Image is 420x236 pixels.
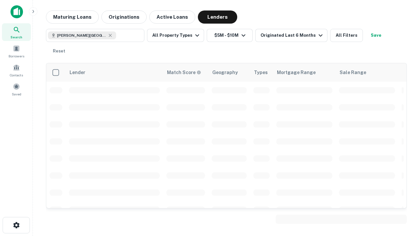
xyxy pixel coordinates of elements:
[207,29,253,42] button: $5M - $10M
[250,63,273,82] th: Types
[261,31,325,39] div: Originated Last 6 Months
[277,69,316,76] div: Mortgage Range
[10,34,22,40] span: Search
[254,69,268,76] div: Types
[101,10,147,24] button: Originations
[340,69,366,76] div: Sale Range
[66,63,163,82] th: Lender
[273,63,336,82] th: Mortgage Range
[2,80,31,98] a: Saved
[2,42,31,60] a: Borrowers
[387,163,420,194] iframe: Chat Widget
[212,69,238,76] div: Geography
[147,29,204,42] button: All Property Types
[198,10,237,24] button: Lenders
[49,45,70,58] button: Reset
[208,63,250,82] th: Geography
[2,61,31,79] a: Contacts
[255,29,327,42] button: Originated Last 6 Months
[12,91,21,97] span: Saved
[10,72,23,78] span: Contacts
[9,53,24,59] span: Borrowers
[149,10,195,24] button: Active Loans
[167,69,201,76] div: Capitalize uses an advanced AI algorithm to match your search with the best lender. The match sco...
[167,69,200,76] h6: Match Score
[2,23,31,41] a: Search
[70,69,85,76] div: Lender
[330,29,363,42] button: All Filters
[336,63,398,82] th: Sale Range
[57,32,106,38] span: [PERSON_NAME][GEOGRAPHIC_DATA], [GEOGRAPHIC_DATA]
[163,63,208,82] th: Capitalize uses an advanced AI algorithm to match your search with the best lender. The match sco...
[46,10,99,24] button: Maturing Loans
[10,5,23,18] img: capitalize-icon.png
[366,29,387,42] button: Save your search to get updates of matches that match your search criteria.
